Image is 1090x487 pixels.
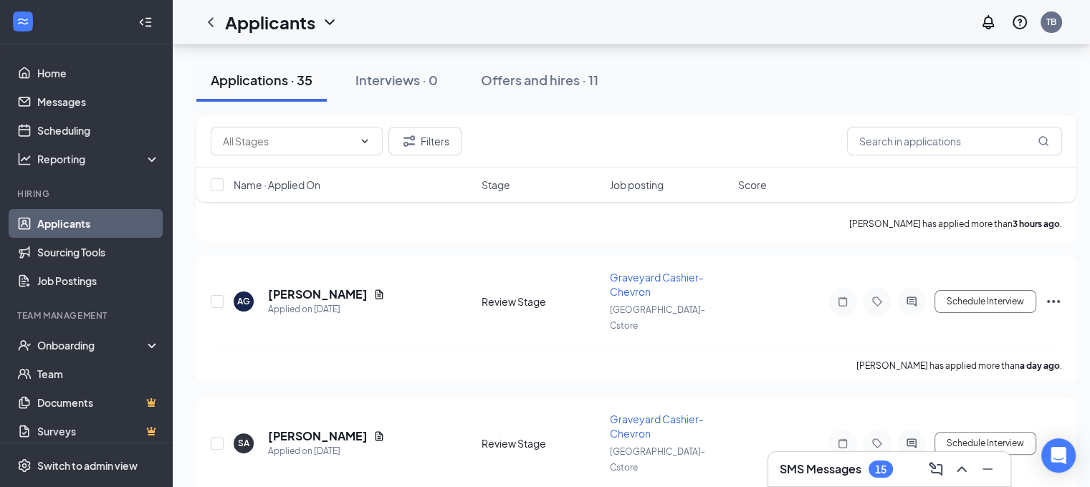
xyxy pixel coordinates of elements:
a: DocumentsCrown [37,388,160,417]
input: All Stages [223,133,353,149]
svg: Tag [869,296,886,307]
svg: ChevronUp [953,461,970,478]
button: Minimize [976,458,999,481]
a: Job Postings [37,266,160,295]
a: SurveysCrown [37,417,160,445]
div: Team Management [17,309,157,322]
button: Filter Filters [388,127,462,155]
div: Applied on [DATE] [268,444,385,458]
svg: ComposeMessage [927,461,945,478]
div: Hiring [17,188,157,200]
div: AG [237,295,250,307]
div: Applications · 35 [211,71,312,89]
h3: SMS Messages [780,461,861,477]
svg: ChevronDown [321,14,338,31]
svg: Document [373,430,385,442]
a: Home [37,59,160,87]
span: Graveyard Cashier- Chevron [610,271,704,298]
b: a day ago [1020,360,1060,371]
b: 3 hours ago [1013,218,1060,229]
svg: QuestionInfo [1011,14,1028,31]
svg: ChevronLeft [202,14,219,31]
span: Name · Applied On [234,178,320,192]
a: Team [37,360,160,388]
svg: UserCheck [17,338,32,352]
div: Offers and hires · 11 [481,71,598,89]
svg: MagnifyingGlass [1038,135,1049,147]
span: Stage [482,178,510,192]
div: Onboarding [37,338,148,352]
svg: Note [834,438,851,449]
svg: Filter [401,132,418,150]
a: Applicants [37,209,160,238]
svg: WorkstreamLogo [16,14,30,29]
svg: ActiveChat [903,296,920,307]
span: [GEOGRAPHIC_DATA]- Cstore [610,304,705,331]
svg: ChevronDown [359,135,370,147]
svg: ActiveChat [903,438,920,449]
svg: Document [373,289,385,300]
div: Switch to admin view [37,458,138,473]
h5: [PERSON_NAME] [268,286,368,302]
svg: Analysis [17,152,32,166]
div: Interviews · 0 [355,71,438,89]
svg: Ellipses [1045,435,1062,452]
button: Schedule Interview [934,432,1036,455]
span: [GEOGRAPHIC_DATA]- Cstore [610,446,705,473]
p: [PERSON_NAME] has applied more than . [856,360,1062,372]
button: ComposeMessage [924,458,947,481]
svg: Minimize [979,461,996,478]
svg: Collapse [138,15,153,29]
a: Messages [37,87,160,116]
div: Review Stage [482,436,601,450]
svg: Ellipses [1045,293,1062,310]
a: Scheduling [37,116,160,145]
svg: Note [834,296,851,307]
svg: Settings [17,458,32,473]
svg: Notifications [980,14,997,31]
button: Schedule Interview [934,290,1036,313]
input: Search in applications [847,127,1062,155]
h1: Applicants [225,10,315,34]
span: Score [738,178,767,192]
div: Applied on [DATE] [268,302,385,317]
span: Job posting [610,178,664,192]
div: Reporting [37,152,161,166]
div: Open Intercom Messenger [1041,438,1076,473]
button: ChevronUp [950,458,973,481]
div: 15 [875,463,886,476]
a: Sourcing Tools [37,238,160,266]
span: Graveyard Cashier- Chevron [610,413,704,440]
h5: [PERSON_NAME] [268,428,368,444]
div: TB [1046,16,1056,28]
div: Review Stage [482,294,601,309]
svg: Tag [869,438,886,449]
p: [PERSON_NAME] has applied more than . [849,218,1062,230]
div: SA [238,437,249,449]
